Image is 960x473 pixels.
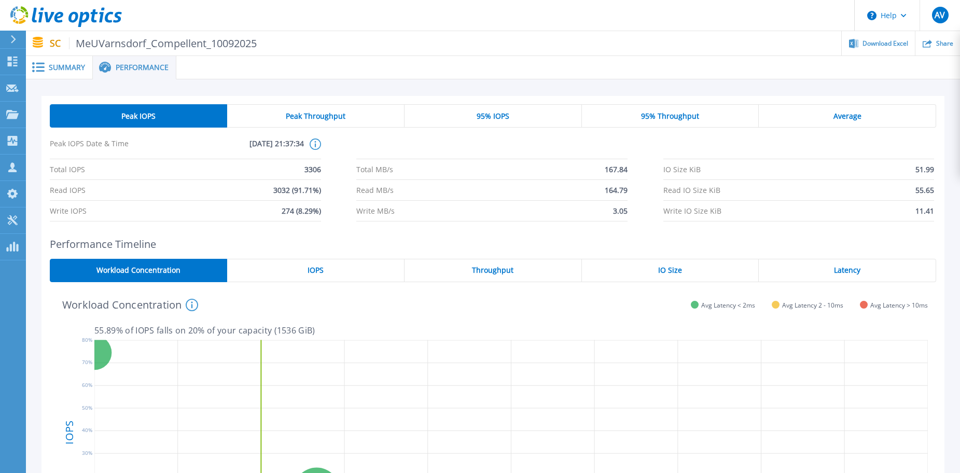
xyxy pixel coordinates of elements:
text: 80% [82,336,92,343]
span: 95% IOPS [477,112,509,120]
span: Avg Latency 2 - 10ms [782,301,843,309]
span: Write IOPS [50,201,87,221]
span: 3.05 [613,201,628,221]
span: Peak Throughput [286,112,345,120]
span: Peak IOPS [121,112,156,120]
span: [DATE] 21:37:34 [177,138,304,159]
span: AV [935,11,945,19]
span: 274 (8.29%) [282,201,321,221]
span: IO Size KiB [663,159,701,179]
span: Summary [49,64,85,71]
h4: IOPS [64,394,75,471]
span: 55.65 [915,180,934,200]
span: Total IOPS [50,159,85,179]
span: Workload Concentration [96,266,180,274]
span: Throughput [472,266,513,274]
span: Read IO Size KiB [663,180,720,200]
span: 51.99 [915,159,934,179]
span: MeUVarnsdorf_Compellent_10092025 [69,37,257,49]
span: Write IO Size KiB [663,201,721,221]
span: Avg Latency < 2ms [701,301,755,309]
span: Share [936,40,953,47]
text: 70% [82,359,92,366]
span: 3032 (91.71%) [273,180,321,200]
span: Download Excel [862,40,908,47]
span: Performance [116,64,169,71]
span: Avg Latency > 10ms [870,301,928,309]
span: IOPS [308,266,324,274]
span: 95% Throughput [641,112,699,120]
span: 164.79 [605,180,628,200]
span: Write MB/s [356,201,395,221]
p: 55.89 % of IOPS falls on 20 % of your capacity ( 1536 GiB ) [94,326,928,335]
span: Average [833,112,861,120]
span: Total MB/s [356,159,393,179]
text: 60% [82,381,92,388]
span: Latency [834,266,860,274]
h2: Performance Timeline [50,238,936,250]
span: Peak IOPS Date & Time [50,138,177,159]
span: 11.41 [915,201,934,221]
span: Read IOPS [50,180,86,200]
p: SC [50,37,257,49]
span: Read MB/s [356,180,394,200]
span: 167.84 [605,159,628,179]
span: IO Size [658,266,682,274]
span: 3306 [304,159,321,179]
h4: Workload Concentration [62,299,198,311]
